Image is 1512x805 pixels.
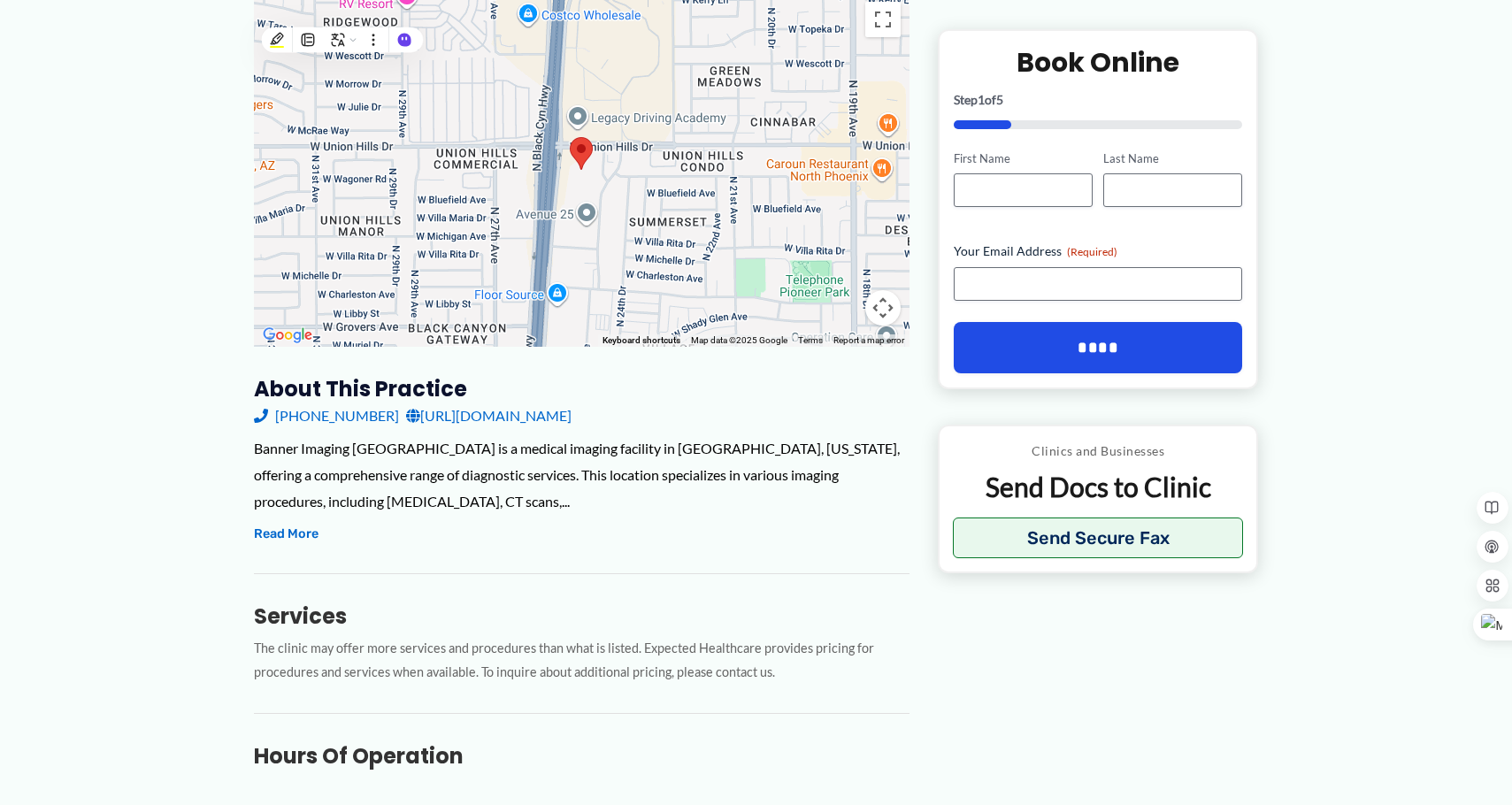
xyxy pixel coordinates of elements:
a: [PHONE_NUMBER] [254,402,399,429]
label: Last Name [1103,149,1242,166]
p: Step of [954,93,1243,105]
a: Open this area in Google Maps (opens a new window) [258,324,317,347]
a: Terms [798,335,823,345]
label: First Name [954,149,1093,166]
div: Banner Imaging [GEOGRAPHIC_DATA] is a medical imaging facility in [GEOGRAPHIC_DATA], [US_STATE], ... [254,435,910,514]
a: Report a map error [833,335,904,345]
p: The clinic may offer more services and procedures than what is listed. Expected Healthcare provid... [254,637,910,685]
label: Your Email Address [954,242,1243,260]
span: (Required) [1067,245,1117,258]
p: Send Docs to Clinic [953,470,1244,504]
button: Map camera controls [865,290,901,326]
button: Keyboard shortcuts [602,334,680,347]
span: 1 [978,91,985,106]
button: Read More [254,524,319,545]
button: Toggle fullscreen view [865,2,901,37]
button: Send Secure Fax [953,517,1244,558]
span: Map data ©2025 Google [691,335,787,345]
p: Clinics and Businesses [953,440,1244,463]
img: Google [258,324,317,347]
h3: About this practice [254,375,910,402]
span: 5 [996,91,1003,106]
h2: Book Online [954,44,1243,79]
h3: Services [254,602,910,630]
a: [URL][DOMAIN_NAME] [406,402,572,429]
h3: Hours of Operation [254,742,910,770]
